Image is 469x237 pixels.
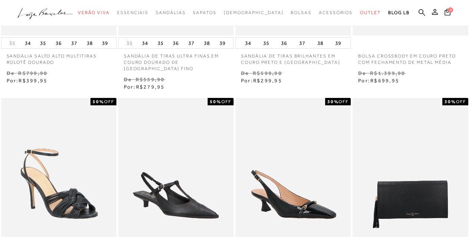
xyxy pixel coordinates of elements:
small: R$559,90 [136,76,165,82]
button: 36 [279,38,289,48]
a: BOLSA CROSSBODY EM COURO PRETO COM FECHAMENTO DE METAL MÉDIA [353,49,468,66]
span: Verão Viva [78,10,110,15]
span: Por: [241,78,282,83]
button: 38 [85,38,95,48]
span: Bolsas [291,10,311,15]
span: 0 [448,7,453,13]
button: 38 [202,38,212,48]
span: R$699,95 [370,78,399,83]
span: Sapatos [193,10,216,15]
span: Por: [7,78,48,83]
a: noSubCategoriesText [291,6,311,20]
button: 37 [186,38,196,48]
button: 35 [38,38,48,48]
button: 34 [140,38,150,48]
span: OFF [221,99,231,104]
span: R$399,95 [19,78,47,83]
button: 37 [297,38,307,48]
button: 37 [69,38,79,48]
span: R$279,95 [136,84,165,90]
span: Outlet [360,10,381,15]
strong: 30% [327,99,339,104]
button: 0 [442,8,453,18]
span: OFF [104,99,114,104]
strong: 30% [445,99,456,104]
button: 35 [155,38,166,48]
a: BLOG LB [388,6,410,20]
strong: 50% [210,99,221,104]
a: noSubCategoriesText [360,6,381,20]
button: 39 [333,38,343,48]
a: noSubCategoriesText [224,6,284,20]
button: 33 [124,40,135,47]
span: OFF [456,99,466,104]
button: 35 [261,38,271,48]
button: 36 [171,38,181,48]
button: 36 [53,38,64,48]
small: R$599,90 [253,70,282,76]
span: Sandálias [156,10,185,15]
span: Acessórios [319,10,353,15]
a: noSubCategoriesText [156,6,185,20]
span: BLOG LB [388,10,410,15]
small: R$799,90 [18,70,47,76]
button: 33 [7,40,17,47]
a: noSubCategoriesText [319,6,353,20]
small: De [124,76,132,82]
small: De [7,70,14,76]
button: 34 [23,38,33,48]
span: Por: [358,78,399,83]
small: De [241,70,249,76]
strong: 50% [93,99,104,104]
button: 34 [243,38,253,48]
a: noSubCategoriesText [193,6,216,20]
span: Por: [124,84,165,90]
a: noSubCategoriesText [117,6,148,20]
span: R$299,95 [253,78,282,83]
small: De [358,70,366,76]
span: OFF [338,99,349,104]
button: 39 [100,38,110,48]
a: noSubCategoriesText [78,6,110,20]
span: Essenciais [117,10,148,15]
button: 39 [217,38,228,48]
span: [DEMOGRAPHIC_DATA] [224,10,284,15]
a: SANDÁLIA SALTO ALTO MULTITIRAS ROLOTÊ DOURADO [1,49,116,66]
button: 38 [315,38,326,48]
small: R$1.399,90 [370,70,405,76]
a: SANDÁLIA DE TIRAS ULTRA FINAS EM COURO DOURADO DE [GEOGRAPHIC_DATA] FINO [118,49,234,72]
a: SANDÁLIA DE TIRAS BRILHANTES EM COURO PRETO E [GEOGRAPHIC_DATA] [235,49,351,66]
